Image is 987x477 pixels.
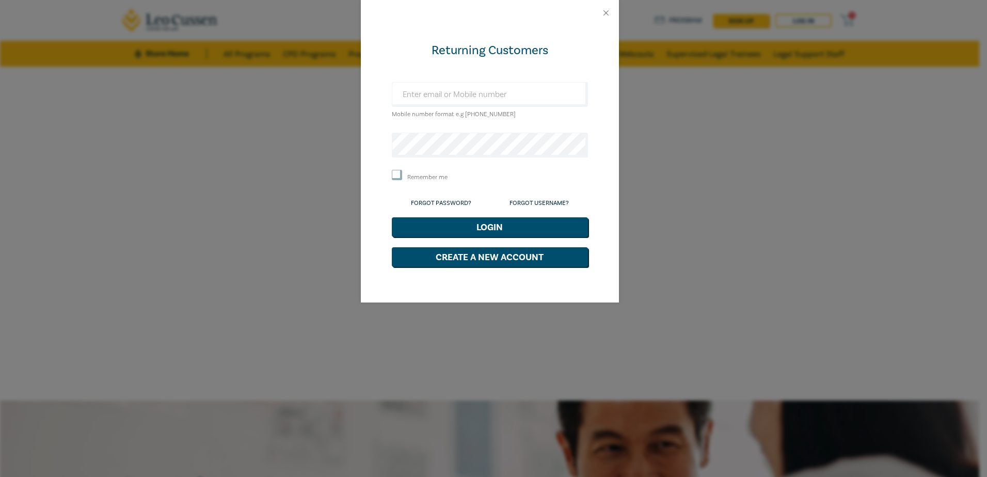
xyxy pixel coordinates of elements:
[392,217,588,237] button: Login
[392,82,588,107] input: Enter email or Mobile number
[411,199,471,207] a: Forgot Password?
[392,247,588,267] button: Create a New Account
[510,199,569,207] a: Forgot Username?
[392,42,588,59] div: Returning Customers
[601,8,611,18] button: Close
[407,173,448,182] label: Remember me
[392,110,516,118] small: Mobile number format e.g [PHONE_NUMBER]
